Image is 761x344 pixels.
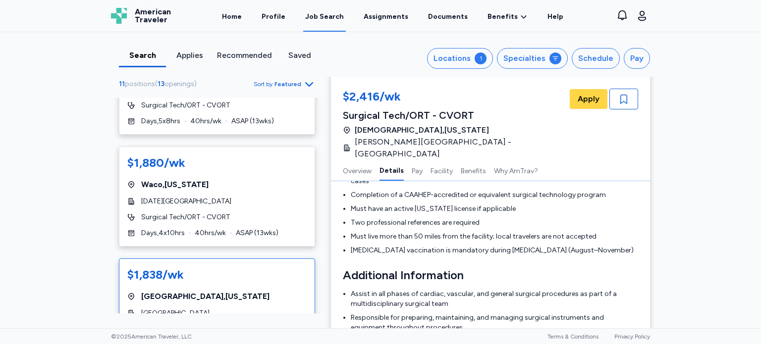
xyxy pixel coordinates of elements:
[503,52,545,64] div: Specialties
[141,100,230,110] span: Surgical Tech/ORT - CVORT
[141,228,185,238] span: Days , 4 x 10 hrs
[141,197,231,206] span: [DATE][GEOGRAPHIC_DATA]
[195,228,226,238] span: 40 hrs/wk
[135,8,171,24] span: American Traveler
[427,48,493,69] button: Locations1
[254,78,315,90] button: Sort byFeatured
[343,89,568,106] div: $2,416/wk
[412,160,423,181] button: Pay
[547,333,598,340] a: Terms & Conditions
[111,8,127,24] img: Logo
[614,333,650,340] a: Privacy Policy
[158,80,164,88] span: 13
[488,12,518,22] span: Benefits
[305,12,344,22] div: Job Search
[141,308,210,318] span: [GEOGRAPHIC_DATA]
[494,160,538,181] button: Why AmTrav?
[351,218,638,228] li: Two professional references are required
[475,52,487,64] div: 1
[164,80,194,88] span: openings
[343,160,372,181] button: Overview
[303,1,346,32] a: Job Search
[127,267,184,283] div: $1,838/wk
[351,204,638,214] li: Must have an active [US_STATE] license if applicable
[343,108,568,122] div: Surgical Tech/ORT - CVORT
[254,80,272,88] span: Sort by
[355,124,489,136] span: [DEMOGRAPHIC_DATA] , [US_STATE]
[125,80,155,88] span: positions
[461,160,486,181] button: Benefits
[119,80,125,88] span: 11
[141,179,209,191] span: Waco , [US_STATE]
[119,79,201,89] div: ( )
[141,116,180,126] span: Days , 5 x 8 hrs
[578,93,599,105] span: Apply
[434,52,471,64] div: Locations
[111,333,192,341] span: © 2025 American Traveler, LLC
[488,12,528,22] a: Benefits
[351,232,638,242] li: Must live more than 50 miles from the facility; local travelers are not accepted
[351,289,638,309] li: Assist in all phases of cardiac, vascular, and general surgical procedures as part of a multidisc...
[572,48,620,69] button: Schedule
[351,190,638,200] li: Completion of a CAAHEP-accredited or equivalent surgical technology program
[355,136,562,160] span: [PERSON_NAME][GEOGRAPHIC_DATA] - [GEOGRAPHIC_DATA]
[351,246,638,255] li: [MEDICAL_DATA] vaccination is mandatory during [MEDICAL_DATA] (August–November)
[351,313,638,333] li: Responsible for preparing, maintaining, and managing surgical instruments and equipment throughou...
[624,48,650,69] button: Pay
[570,89,607,109] button: Apply
[280,49,319,61] div: Saved
[578,52,613,64] div: Schedule
[123,49,162,61] div: Search
[217,49,272,61] div: Recommended
[274,80,301,88] span: Featured
[497,48,568,69] button: Specialties
[170,49,209,61] div: Applies
[141,212,230,222] span: Surgical Tech/ORT - CVORT
[236,228,278,238] span: ASAP ( 13 wks)
[343,267,638,283] h3: Additional Information
[141,291,270,302] span: [GEOGRAPHIC_DATA] , [US_STATE]
[190,116,221,126] span: 40 hrs/wk
[630,52,644,64] div: Pay
[380,160,404,181] button: Details
[127,155,185,171] div: $1,880/wk
[231,116,274,126] span: ASAP ( 13 wks)
[431,160,453,181] button: Facility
